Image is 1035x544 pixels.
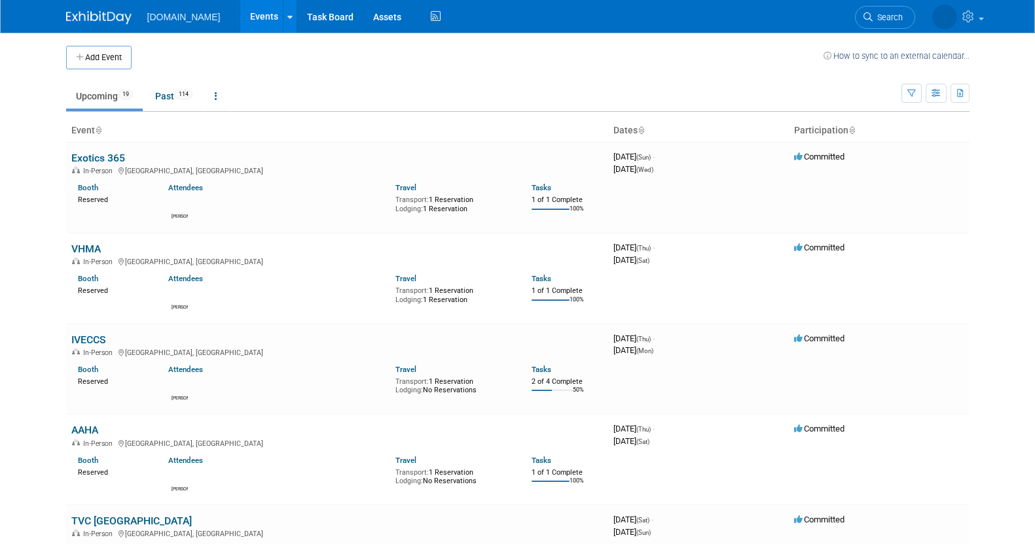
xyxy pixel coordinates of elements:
[66,84,143,109] a: Upcoming19
[71,424,98,436] a: AAHA
[613,527,651,537] span: [DATE]
[653,333,655,343] span: -
[570,205,584,223] td: 100%
[636,257,649,264] span: (Sat)
[613,333,655,343] span: [DATE]
[72,258,80,264] img: In-Person Event
[636,517,649,524] span: (Sat)
[172,394,188,401] div: David Han
[570,296,584,314] td: 100%
[794,333,844,343] span: Committed
[932,5,957,29] img: Iuliia Bulow
[824,51,970,61] a: How to sync to an external calendar...
[638,125,644,135] a: Sort by Start Date
[570,477,584,495] td: 100%
[71,165,603,175] div: [GEOGRAPHIC_DATA], [GEOGRAPHIC_DATA]
[653,152,655,161] span: -
[71,152,125,164] a: Exotics 365
[613,152,655,161] span: [DATE]
[83,258,117,266] span: In-Person
[395,296,423,304] span: Lodging:
[532,183,551,192] a: Tasks
[636,426,651,433] span: (Thu)
[395,195,429,204] span: Transport:
[172,303,188,311] div: Kiersten Hackett
[78,193,149,205] div: Reserved
[72,348,80,355] img: In-Person Event
[78,375,149,386] div: Reserved
[78,365,98,374] a: Booth
[172,212,188,220] div: Shawn Wilkie
[613,255,649,265] span: [DATE]
[172,287,188,303] img: Kiersten Hackett
[653,243,655,252] span: -
[71,333,106,346] a: IVECCS
[172,196,188,212] img: Shawn Wilkie
[71,437,603,448] div: [GEOGRAPHIC_DATA], [GEOGRAPHIC_DATA]
[147,12,221,22] span: [DOMAIN_NAME]
[172,469,188,484] img: William Forsey
[71,243,101,255] a: VHMA
[395,386,423,394] span: Lodging:
[395,456,416,465] a: Travel
[71,256,603,266] div: [GEOGRAPHIC_DATA], [GEOGRAPHIC_DATA]
[613,436,649,446] span: [DATE]
[95,125,101,135] a: Sort by Event Name
[573,386,584,404] td: 50%
[855,6,915,29] a: Search
[532,195,603,205] div: 1 of 1 Complete
[653,424,655,433] span: -
[636,245,651,252] span: (Thu)
[172,378,188,394] img: David Han
[636,529,651,536] span: (Sun)
[794,243,844,252] span: Committed
[71,515,192,527] a: TVC [GEOGRAPHIC_DATA]
[83,530,117,538] span: In-Person
[66,120,608,142] th: Event
[395,284,512,304] div: 1 Reservation 1 Reservation
[532,286,603,296] div: 1 of 1 Complete
[794,515,844,524] span: Committed
[395,193,512,213] div: 1 Reservation 1 Reservation
[532,377,603,386] div: 2 of 4 Complete
[636,335,651,343] span: (Thu)
[848,125,855,135] a: Sort by Participation Type
[636,438,649,445] span: (Sat)
[71,347,603,357] div: [GEOGRAPHIC_DATA], [GEOGRAPHIC_DATA]
[395,183,416,192] a: Travel
[118,90,133,99] span: 19
[71,528,603,538] div: [GEOGRAPHIC_DATA], [GEOGRAPHIC_DATA]
[395,205,423,213] span: Lodging:
[789,120,970,142] th: Participation
[651,515,653,524] span: -
[83,167,117,175] span: In-Person
[395,468,429,477] span: Transport:
[168,274,203,283] a: Attendees
[613,164,653,174] span: [DATE]
[608,120,789,142] th: Dates
[172,484,188,492] div: William Forsey
[78,466,149,477] div: Reserved
[613,345,653,355] span: [DATE]
[794,424,844,433] span: Committed
[794,152,844,161] span: Committed
[532,274,551,283] a: Tasks
[168,365,203,374] a: Attendees
[613,515,653,524] span: [DATE]
[175,90,192,99] span: 114
[395,365,416,374] a: Travel
[66,11,132,24] img: ExhibitDay
[168,456,203,465] a: Attendees
[532,365,551,374] a: Tasks
[78,274,98,283] a: Booth
[636,347,653,354] span: (Mon)
[78,456,98,465] a: Booth
[83,439,117,448] span: In-Person
[78,183,98,192] a: Booth
[78,284,149,296] div: Reserved
[145,84,202,109] a: Past114
[532,468,603,477] div: 1 of 1 Complete
[395,466,512,486] div: 1 Reservation No Reservations
[613,243,655,252] span: [DATE]
[873,12,903,22] span: Search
